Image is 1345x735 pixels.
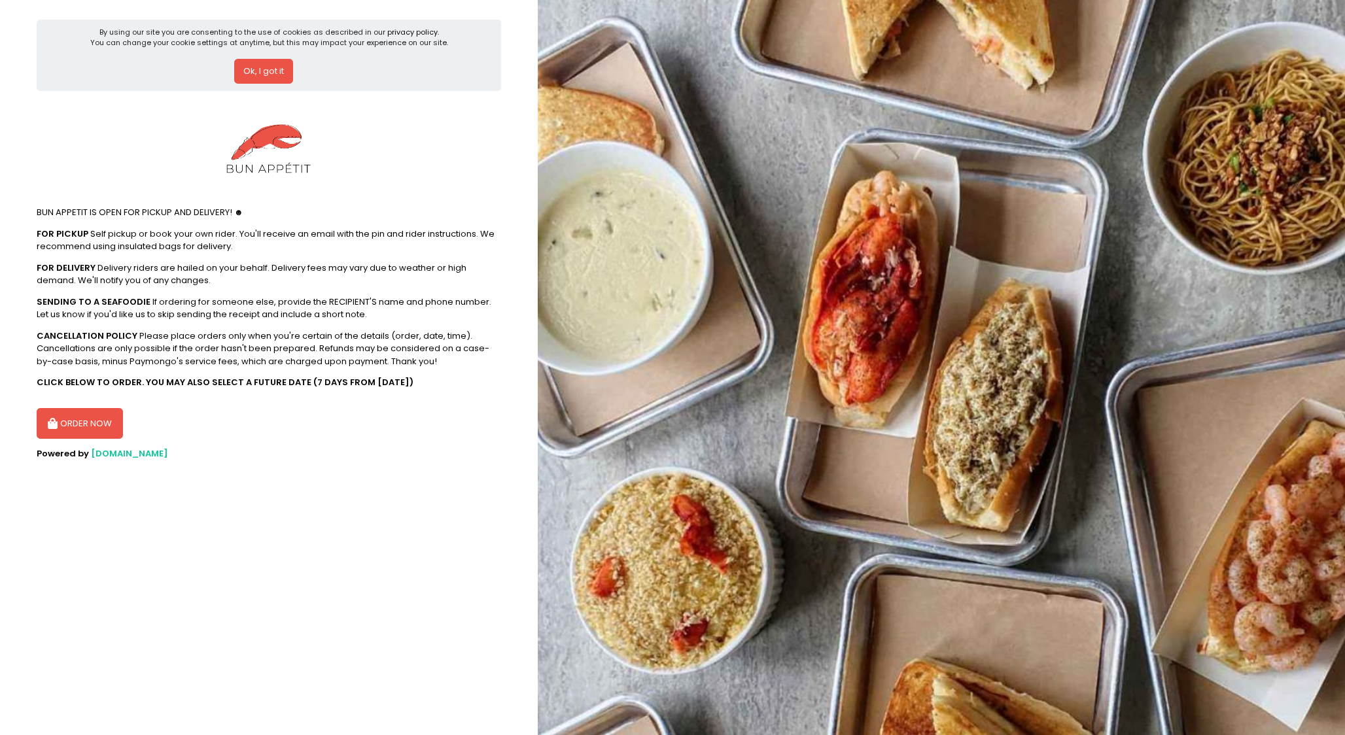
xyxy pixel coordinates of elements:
[37,296,150,308] b: SENDING TO A SEAFOODIE
[37,262,501,287] div: Delivery riders are hailed on your behalf. Delivery fees may vary due to weather or high demand. ...
[37,228,88,240] b: FOR PICKUP
[37,330,501,368] div: Please place orders only when you're certain of the details (order, date, time). Cancellations ar...
[234,59,293,84] button: Ok, I got it
[387,27,439,37] a: privacy policy.
[37,330,137,342] b: CANCELLATION POLICY
[218,99,316,197] img: BUN APPETIT
[37,228,501,253] div: Self pickup or book your own rider. You'll receive an email with the pin and rider instructions. ...
[37,262,96,274] b: FOR DELIVERY
[37,206,501,219] div: BUN APPETIT IS OPEN FOR PICKUP AND DELIVERY! ☻
[90,27,448,48] div: By using our site you are consenting to the use of cookies as described in our You can change you...
[37,447,501,460] div: Powered by
[37,408,123,439] button: ORDER NOW
[37,296,501,321] div: If ordering for someone else, provide the RECIPIENT'S name and phone number. Let us know if you'd...
[91,447,168,460] a: [DOMAIN_NAME]
[37,376,501,389] div: CLICK BELOW TO ORDER. YOU MAY ALSO SELECT A FUTURE DATE (7 DAYS FROM [DATE])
